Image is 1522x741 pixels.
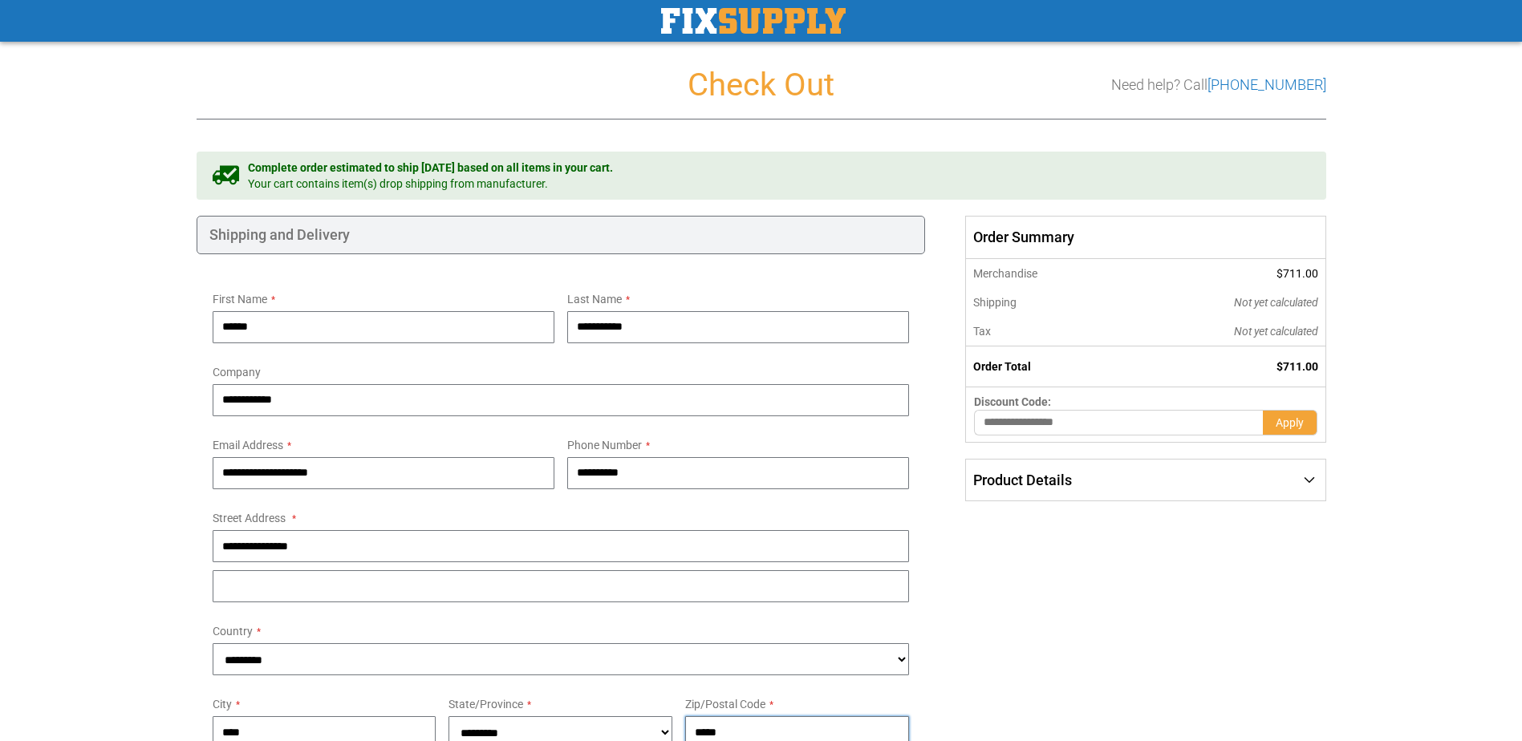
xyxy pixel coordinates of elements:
[1276,360,1318,373] span: $711.00
[213,698,232,711] span: City
[966,317,1126,346] th: Tax
[1276,416,1304,429] span: Apply
[974,395,1051,408] span: Discount Code:
[1234,325,1318,338] span: Not yet calculated
[973,296,1017,309] span: Shipping
[248,176,613,192] span: Your cart contains item(s) drop shipping from manufacturer.
[567,439,642,451] span: Phone Number
[973,472,1072,488] span: Product Details
[213,512,286,524] span: Street Address
[213,366,261,379] span: Company
[685,698,765,711] span: Zip/Postal Code
[661,8,846,34] img: Fix Industrial Supply
[213,293,267,306] span: First Name
[197,216,926,254] div: Shipping and Delivery
[213,439,283,451] span: Email Address
[1276,267,1318,280] span: $711.00
[1111,77,1326,93] h3: Need help? Call
[965,216,1325,259] span: Order Summary
[213,625,253,638] span: Country
[567,293,622,306] span: Last Name
[1263,410,1317,435] button: Apply
[661,8,846,34] a: store logo
[1207,76,1326,93] a: [PHONE_NUMBER]
[966,259,1126,288] th: Merchandise
[973,360,1031,373] strong: Order Total
[248,160,613,176] span: Complete order estimated to ship [DATE] based on all items in your cart.
[448,698,523,711] span: State/Province
[197,67,1326,103] h1: Check Out
[1234,296,1318,309] span: Not yet calculated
